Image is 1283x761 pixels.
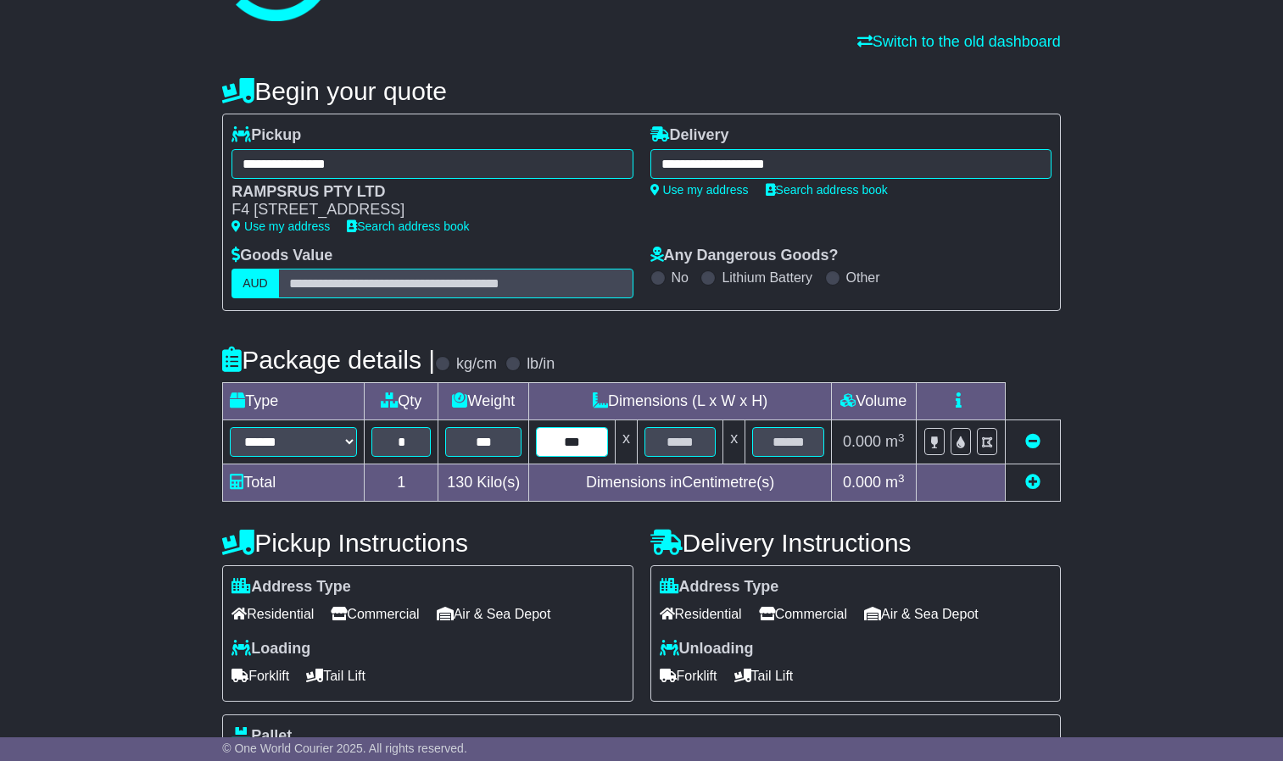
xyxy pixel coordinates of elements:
[231,247,332,265] label: Goods Value
[331,601,419,627] span: Commercial
[222,742,467,755] span: © One World Courier 2025. All rights reserved.
[231,183,616,202] div: RAMPSRUS PTY LTD
[650,126,729,145] label: Delivery
[223,383,365,420] td: Type
[527,355,555,374] label: lb/in
[766,183,888,197] a: Search address book
[1025,474,1040,491] a: Add new item
[650,183,749,197] a: Use my address
[529,464,831,502] td: Dimensions in Centimetre(s)
[222,529,633,557] h4: Pickup Instructions
[831,383,916,420] td: Volume
[231,126,301,145] label: Pickup
[365,464,438,502] td: 1
[231,219,330,233] a: Use my address
[365,383,438,420] td: Qty
[231,269,279,298] label: AUD
[615,420,637,464] td: x
[864,601,979,627] span: Air & Sea Depot
[660,663,717,689] span: Forklift
[857,33,1061,50] a: Switch to the old dashboard
[529,383,831,420] td: Dimensions (L x W x H)
[306,663,365,689] span: Tail Lift
[231,663,289,689] span: Forklift
[438,383,529,420] td: Weight
[1025,433,1040,450] a: Remove this item
[231,640,310,658] label: Loading
[723,420,745,464] td: x
[650,247,839,265] label: Any Dangerous Goods?
[231,201,616,219] div: F4 [STREET_ADDRESS]
[843,433,881,450] span: 0.000
[660,578,779,597] label: Address Type
[843,474,881,491] span: 0.000
[885,433,905,450] span: m
[437,601,551,627] span: Air & Sea Depot
[759,601,847,627] span: Commercial
[231,578,351,597] label: Address Type
[734,663,794,689] span: Tail Lift
[223,464,365,502] td: Total
[650,529,1061,557] h4: Delivery Instructions
[846,269,880,286] label: Other
[456,355,497,374] label: kg/cm
[438,464,529,502] td: Kilo(s)
[660,601,742,627] span: Residential
[347,219,469,233] a: Search address book
[898,472,905,485] sup: 3
[722,269,812,286] label: Lithium Battery
[231,601,314,627] span: Residential
[222,77,1061,105] h4: Begin your quote
[885,474,905,491] span: m
[231,727,292,746] label: Pallet
[672,269,689,286] label: No
[660,640,754,658] label: Unloading
[447,474,472,491] span: 130
[898,431,905,444] sup: 3
[222,346,435,374] h4: Package details |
